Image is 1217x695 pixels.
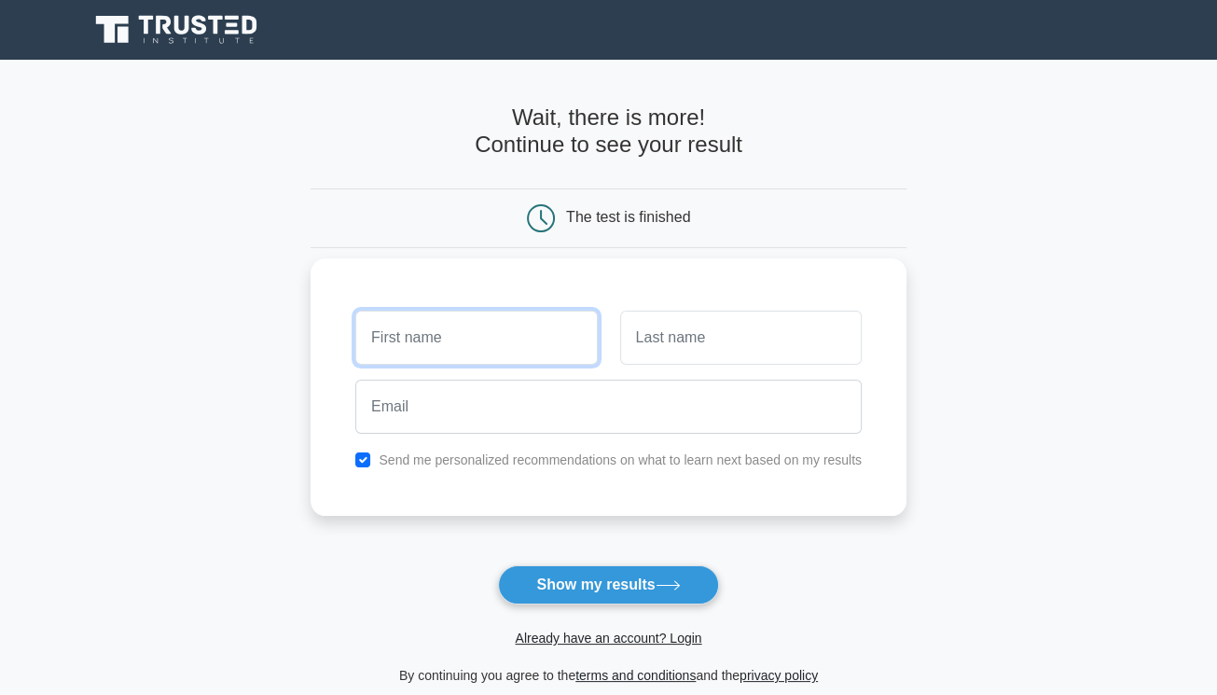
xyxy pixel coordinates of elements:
[566,209,690,225] div: The test is finished
[379,452,862,467] label: Send me personalized recommendations on what to learn next based on my results
[498,565,718,605] button: Show my results
[620,311,862,365] input: Last name
[355,380,862,434] input: Email
[740,668,818,683] a: privacy policy
[575,668,696,683] a: terms and conditions
[355,311,597,365] input: First name
[311,104,906,159] h4: Wait, there is more! Continue to see your result
[299,664,918,687] div: By continuing you agree to the and the
[515,631,701,646] a: Already have an account? Login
